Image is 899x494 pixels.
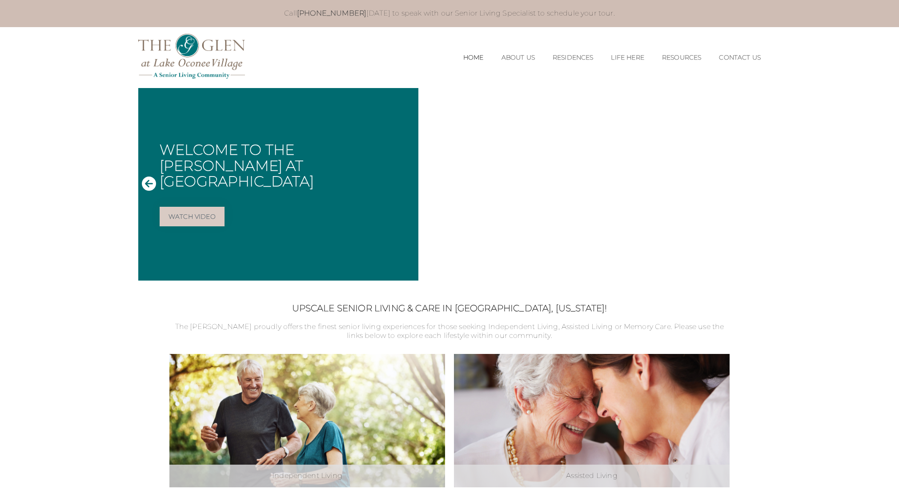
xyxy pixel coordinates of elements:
[611,54,644,61] a: Life Here
[160,142,411,189] h1: Welcome to The [PERSON_NAME] at [GEOGRAPHIC_DATA]
[463,54,484,61] a: Home
[138,34,245,79] img: The Glen Lake Oconee Home
[454,465,730,487] div: Assisted Living
[138,88,761,281] div: Slide 1 of 1
[169,465,445,487] div: Independent Living
[719,54,761,61] a: Contact Us
[169,322,730,341] p: The [PERSON_NAME] proudly offers the finest senior living experiences for those seeking Independe...
[169,303,730,313] h2: Upscale Senior Living & Care in [GEOGRAPHIC_DATA], [US_STATE]!
[662,54,701,61] a: Resources
[743,176,757,193] button: Next Slide
[160,207,225,226] a: Watch Video
[418,88,761,281] iframe: Embedded Vimeo Video
[297,9,366,17] a: [PHONE_NUMBER]
[147,9,752,18] p: Call [DATE] to speak with our Senior Living Specialist to schedule your tour.
[553,54,594,61] a: Residences
[502,54,535,61] a: About Us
